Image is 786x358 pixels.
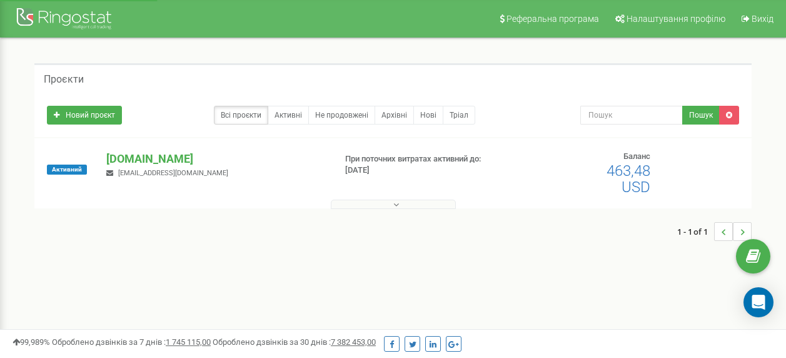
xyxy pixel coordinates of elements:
span: 99,989% [13,337,50,347]
div: Open Intercom Messenger [743,287,773,317]
h5: Проєкти [44,74,84,85]
a: Архівні [375,106,414,125]
span: Реферальна програма [506,14,599,24]
a: Активні [268,106,309,125]
span: Активний [47,165,87,175]
button: Пошук [682,106,720,125]
span: 1 - 1 of 1 [677,222,714,241]
a: Тріал [443,106,475,125]
u: 7 382 453,00 [331,337,376,347]
span: [EMAIL_ADDRESS][DOMAIN_NAME] [118,169,228,177]
span: Оброблено дзвінків за 7 днів : [52,337,211,347]
a: Всі проєкти [214,106,268,125]
u: 1 745 115,00 [166,337,211,347]
nav: ... [677,210,752,253]
span: 463,48 USD [607,162,650,196]
span: Налаштування профілю [627,14,725,24]
span: Вихід [752,14,773,24]
p: [DOMAIN_NAME] [106,151,325,167]
a: Новий проєкт [47,106,122,125]
span: Оброблено дзвінків за 30 днів : [213,337,376,347]
p: При поточних витратах активний до: [DATE] [345,153,504,176]
a: Не продовжені [308,106,375,125]
a: Нові [413,106,443,125]
input: Пошук [580,106,683,125]
span: Баланс [623,151,650,161]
